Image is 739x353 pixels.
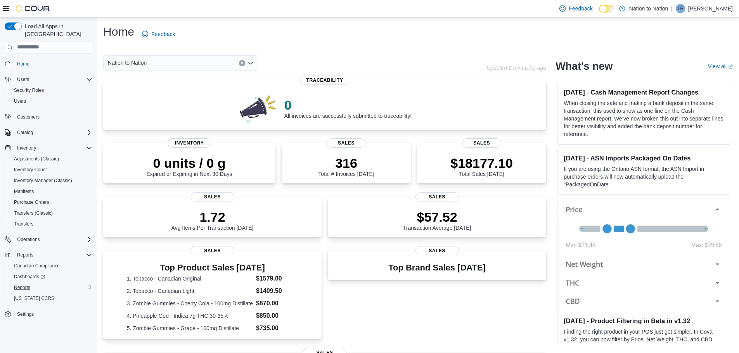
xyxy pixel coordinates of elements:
span: Inventory [168,138,211,148]
p: Updated 1 minute(s) ago [486,65,546,71]
span: Dashboards [11,272,92,281]
svg: External link [728,64,733,69]
a: Settings [14,310,37,319]
a: Dashboards [8,271,95,282]
span: Canadian Compliance [14,263,60,269]
p: [PERSON_NAME] [688,4,733,13]
a: Inventory Manager (Classic) [11,176,75,185]
button: Adjustments (Classic) [8,153,95,164]
span: Sales [191,246,234,255]
div: Total Sales [DATE] [450,155,513,177]
span: Purchase Orders [11,198,92,207]
span: Adjustments (Classic) [11,154,92,164]
a: Dashboards [11,272,48,281]
dt: 1. Tobacco - Canadian Original [127,275,253,282]
span: Adjustments (Classic) [14,156,59,162]
h3: Top Product Sales [DATE] [127,263,298,272]
a: Customers [14,112,43,122]
span: Inventory [17,145,36,151]
button: Reports [2,250,95,260]
button: Home [2,58,95,69]
button: Customers [2,111,95,122]
span: Customers [17,114,40,120]
button: Inventory [14,143,39,153]
button: Reports [8,282,95,293]
button: Inventory Count [8,164,95,175]
span: Traceability [300,76,350,85]
span: Users [14,98,26,104]
button: [US_STATE] CCRS [8,293,95,304]
span: Inventory [14,143,92,153]
span: Customers [14,112,92,122]
span: Security Roles [11,86,92,95]
button: Reports [14,250,36,260]
a: Reports [11,283,33,292]
button: Transfers (Classic) [8,208,95,219]
button: Open list of options [247,60,254,66]
a: Feedback [139,26,178,42]
span: Nation to Nation [108,58,147,67]
a: Users [11,96,29,106]
a: Feedback [556,1,595,16]
button: Inventory [2,143,95,153]
a: Home [14,59,33,69]
h1: Home [103,24,134,40]
a: Purchase Orders [11,198,52,207]
dd: $1579.00 [256,274,298,283]
button: Security Roles [8,85,95,96]
div: Expired or Expiring in Next 30 Days [147,155,232,177]
span: Inventory Count [11,165,92,174]
h3: [DATE] - Cash Management Report Changes [564,88,725,96]
p: When closing the safe and making a bank deposit in the same transaction, this used to show as one... [564,99,725,138]
nav: Complex example [5,55,92,340]
img: Cova [16,5,50,12]
span: Sales [462,138,501,148]
span: Reports [14,250,92,260]
span: Transfers [11,219,92,229]
span: Users [11,96,92,106]
button: Operations [2,234,95,245]
span: Settings [14,309,92,319]
span: Manifests [14,188,34,195]
button: Operations [14,235,43,244]
button: Purchase Orders [8,197,95,208]
a: Transfers (Classic) [11,208,56,218]
p: If you are using the Ontario ASN format, the ASN Import in purchase orders will now automatically... [564,165,725,188]
span: Operations [17,236,40,243]
button: Canadian Compliance [8,260,95,271]
button: Users [2,74,95,85]
span: Catalog [17,129,33,136]
span: Sales [415,246,459,255]
span: Home [17,61,29,67]
p: | [671,4,673,13]
div: Transaction Average [DATE] [403,209,471,231]
p: $18177.10 [450,155,513,171]
dd: $735.00 [256,324,298,333]
span: Sales [415,192,459,201]
span: Purchase Orders [14,199,49,205]
input: Dark Mode [599,5,615,13]
span: Canadian Compliance [11,261,92,270]
span: Transfers [14,221,33,227]
span: Users [14,75,92,84]
span: Sales [191,192,234,201]
h3: [DATE] - ASN Imports Packaged On Dates [564,154,725,162]
span: Load All Apps in [GEOGRAPHIC_DATA] [22,22,92,38]
p: 0 [284,97,412,113]
span: [US_STATE] CCRS [14,295,54,301]
div: Total # Invoices [DATE] [318,155,374,177]
dd: $1409.50 [256,286,298,296]
a: View allExternal link [708,63,733,69]
span: Users [17,76,29,83]
p: $57.52 [403,209,471,225]
span: Feedback [151,30,175,38]
div: Avg Items Per Transaction [DATE] [171,209,254,231]
span: Inventory Manager (Classic) [14,177,72,184]
button: Catalog [14,128,36,137]
span: Reports [17,252,33,258]
a: Canadian Compliance [11,261,63,270]
a: Security Roles [11,86,47,95]
dt: 3. Zombie Gummies - Cherry Cola - 100mg Distillate [127,300,253,307]
button: Users [14,75,32,84]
